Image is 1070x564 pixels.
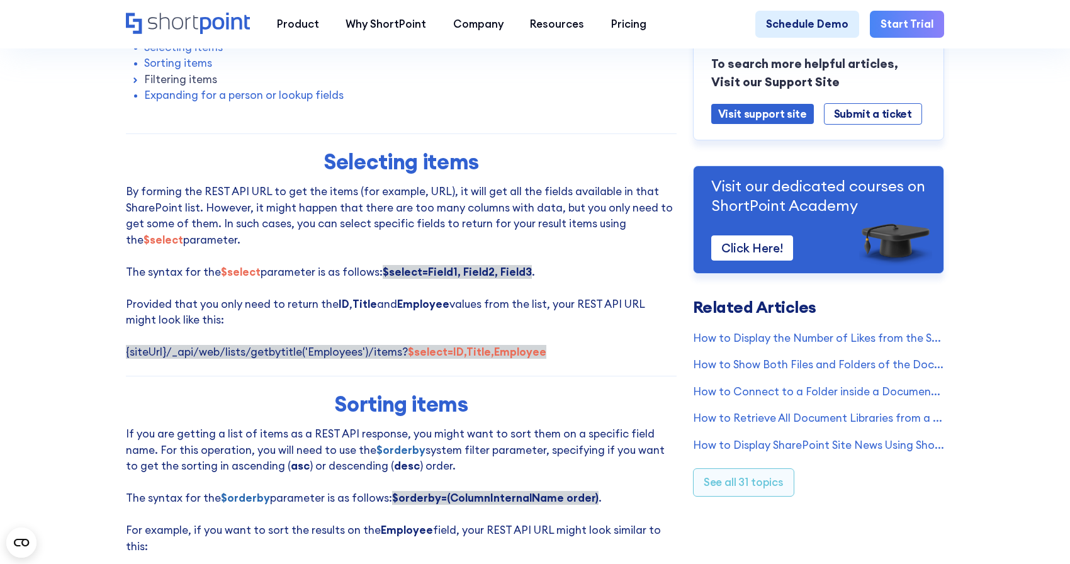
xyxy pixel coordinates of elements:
[397,297,449,311] strong: Employee
[843,418,1070,564] iframe: Chat Widget
[693,330,945,347] a: How to Display the Number of Likes from the SharePoint List Items
[144,233,183,247] strong: $select
[711,55,926,91] p: To search more helpful articles, Visit our Support Site
[870,11,944,38] a: Start Trial
[144,72,217,88] a: Filtering items
[693,437,945,454] a: How to Display SharePoint Site News Using ShortPoint REST API Connection Type
[824,103,922,125] a: Submit a ticket
[277,16,319,33] div: Product
[693,468,794,497] a: See all 31 topics
[711,235,793,261] a: Click Here!
[339,297,349,311] strong: ID
[693,357,945,373] a: How to Show Both Files and Folders of the Document Library in a ShortPoint Element
[126,345,546,359] span: {siteUrl}/_api/web/lists/getbytitle('Employees')/items?
[126,184,677,361] p: By forming the REST API URL to get the items (for example, URL), it will get all the fields avail...
[394,459,420,473] strong: desc
[381,523,433,537] strong: Employee
[332,11,440,38] a: Why ShortPoint
[755,11,859,38] a: Schedule Demo
[530,16,584,33] div: Resources
[346,16,426,33] div: Why ShortPoint
[711,176,926,215] p: Visit our dedicated courses on ShortPoint Academy
[383,265,532,279] strong: $select=Field1, Field2, Field3
[408,345,546,359] strong: $select=ID,Title,Employee
[264,11,333,38] a: Product
[392,491,599,505] strong: $orderby=(ColumnInternalName order)
[166,392,638,416] h2: Sorting items
[453,16,504,33] div: Company
[440,11,517,38] a: Company
[221,265,261,279] strong: $select
[6,527,37,558] button: Open CMP widget
[611,16,646,33] div: Pricing
[693,384,945,400] a: How to Connect to a Folder inside a Document Library Using REST API
[166,149,638,174] h2: Selecting items
[711,104,814,124] a: Visit support site
[376,443,425,457] strong: $orderby
[144,87,344,104] a: Expanding for a person or lookup fields
[693,299,945,315] h3: Related Articles
[693,410,945,427] a: How to Retrieve All Document Libraries from a Site Collection Using ShortPoint Connect
[352,297,377,311] strong: Title
[291,459,310,473] strong: asc
[126,13,251,36] a: Home
[144,55,212,72] a: Sorting items
[517,11,598,38] a: Resources
[221,491,270,505] strong: $orderby
[598,11,660,38] a: Pricing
